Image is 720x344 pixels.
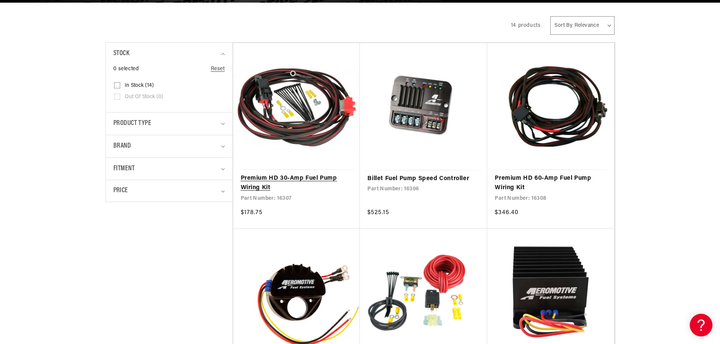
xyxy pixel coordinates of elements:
[113,65,139,73] span: 0 selected
[113,158,225,180] summary: Fitment (0 selected)
[211,65,225,73] a: Reset
[113,48,130,59] span: Stock
[511,23,541,28] span: 14 products
[113,180,225,202] summary: Price
[125,94,163,100] span: Out of stock (0)
[113,43,225,65] summary: Stock (0 selected)
[113,186,128,196] span: Price
[113,118,152,129] span: Product type
[113,135,225,157] summary: Brand (0 selected)
[113,113,225,135] summary: Product type (0 selected)
[367,174,480,184] a: Billet Fuel Pump Speed Controller
[495,174,607,193] a: Premium HD 60-Amp Fuel Pump Wiring Kit
[113,164,135,174] span: Fitment
[113,141,131,152] span: Brand
[125,82,154,89] span: In stock (14)
[241,174,353,193] a: Premium HD 30-Amp Fuel Pump Wiring Kit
